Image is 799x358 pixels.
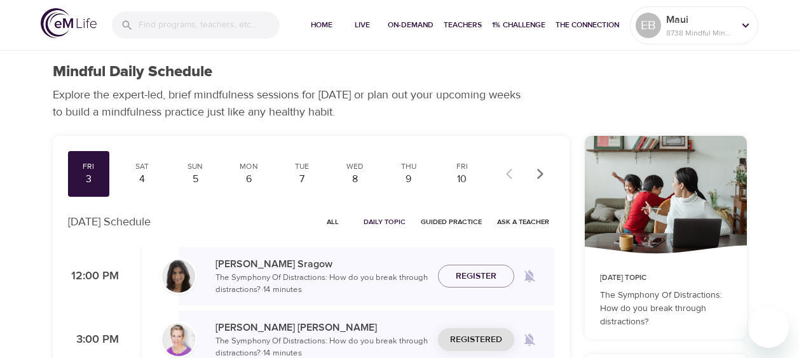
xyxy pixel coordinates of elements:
div: Thu [393,161,425,172]
p: 3:00 PM [68,331,119,348]
div: Wed [339,161,371,172]
span: The Connection [556,18,619,32]
div: Mon [233,161,264,172]
button: Register [438,265,514,288]
span: All [318,216,348,228]
p: Maui [666,12,734,27]
img: logo [41,8,97,38]
div: 10 [446,172,478,187]
p: 12:00 PM [68,268,119,285]
div: 8 [339,172,371,187]
span: 1% Challenge [492,18,545,32]
p: [PERSON_NAME] [PERSON_NAME] [215,320,428,335]
h1: Mindful Daily Schedule [53,63,212,81]
span: Registered [450,332,502,348]
div: Sat [126,161,158,172]
div: 7 [286,172,318,187]
span: Register [456,268,496,284]
div: EB [636,13,661,38]
span: Guided Practice [421,216,482,228]
div: 4 [126,172,158,187]
button: All [313,212,353,232]
span: Remind me when a class goes live every Friday at 12:00 PM [514,261,545,291]
button: Registered [438,328,514,352]
p: [DATE] Topic [600,272,732,284]
span: Daily Topic [364,216,406,228]
input: Find programs, teachers, etc... [139,11,280,39]
div: 6 [233,172,264,187]
iframe: Button to launch messaging window [748,307,789,348]
div: 5 [179,172,211,187]
button: Guided Practice [416,212,487,232]
div: Sun [179,161,211,172]
p: The Symphony Of Distractions: How do you break through distractions? [600,289,732,329]
img: kellyb.jpg [162,323,195,356]
p: The Symphony Of Distractions: How do you break through distractions? · 14 minutes [215,272,428,296]
p: [PERSON_NAME] Sragow [215,256,428,272]
span: Teachers [444,18,482,32]
p: [DATE] Schedule [68,213,151,230]
div: Tue [286,161,318,172]
span: Ask a Teacher [497,216,549,228]
button: Daily Topic [359,212,411,232]
span: Live [347,18,378,32]
div: 3 [73,172,105,187]
p: 8738 Mindful Minutes [666,27,734,39]
span: Remind me when a class goes live every Friday at 3:00 PM [514,324,545,355]
button: Ask a Teacher [492,212,554,232]
div: Fri [73,161,105,172]
div: Fri [446,161,478,172]
span: Home [306,18,337,32]
span: On-Demand [388,18,434,32]
img: Lara_Sragow-min.jpg [162,260,195,293]
p: Explore the expert-led, brief mindfulness sessions for [DATE] or plan out your upcoming weeks to ... [53,86,529,121]
div: 9 [393,172,425,187]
